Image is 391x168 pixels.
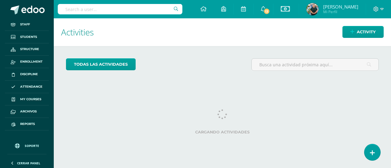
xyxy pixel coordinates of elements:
[20,97,41,102] span: My courses
[252,59,378,71] input: Busca una actividad próxima aquí...
[25,144,39,148] span: Soporte
[342,26,384,38] a: Activity
[5,118,49,130] a: Reports
[5,93,49,106] a: My courses
[20,59,42,64] span: Enrollment
[7,137,46,152] a: Soporte
[323,4,358,10] span: [PERSON_NAME]
[306,3,319,15] img: 4447a754f8b82caf5a355abd86508926.png
[20,109,37,114] span: Archivos
[66,130,379,134] label: Cargando actividades
[20,122,35,126] span: Reports
[61,18,384,46] h1: Activities
[20,47,39,52] span: Structure
[5,56,49,68] a: Enrollment
[357,26,376,38] span: Activity
[5,43,49,56] a: Structure
[66,58,136,70] a: todas las Actividades
[20,84,42,89] span: Attendance
[5,31,49,43] a: Students
[20,72,38,77] span: Discipline
[20,35,37,39] span: Students
[5,18,49,31] a: Staff
[5,81,49,93] a: Attendance
[58,4,182,14] input: Search a user…
[5,68,49,81] a: Discipline
[17,161,40,165] span: Cerrar panel
[263,8,270,15] span: 13
[5,105,49,118] a: Archivos
[20,22,30,27] span: Staff
[323,9,358,14] span: Mi Perfil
